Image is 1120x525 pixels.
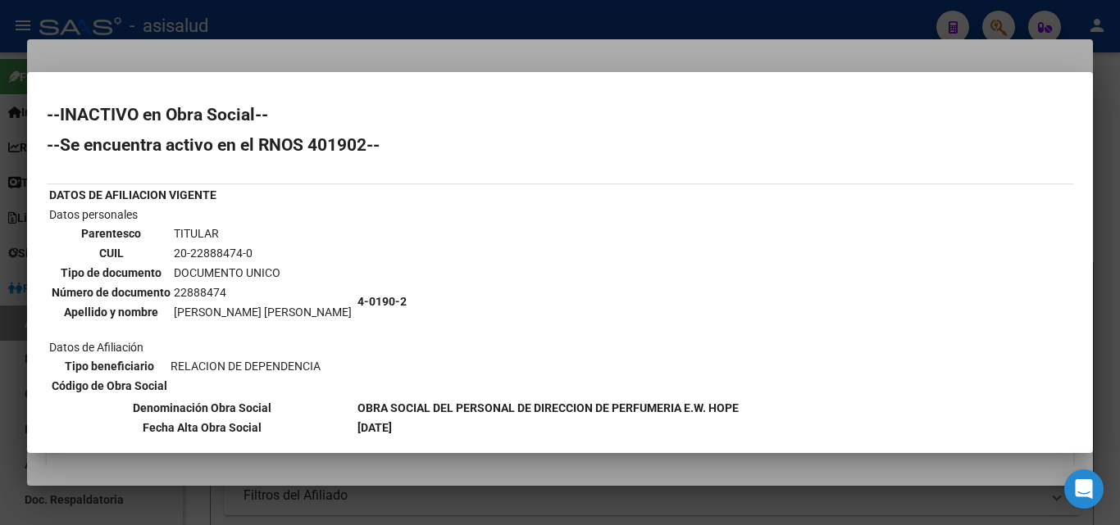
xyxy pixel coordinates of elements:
td: Datos personales Datos de Afiliación [48,206,355,397]
th: Fecha Alta Obra Social [48,419,355,437]
td: 20-22888474-0 [173,244,353,262]
td: RELACION DE DEPENDENCIA [170,357,321,375]
h2: --INACTIVO en Obra Social-- [47,106,1073,123]
th: Tipo de documento [51,264,171,282]
th: Denominación Obra Social [48,399,355,417]
th: Parentesco [51,224,171,242]
td: DOCUMENTO UNICO [173,264,353,282]
h2: --Se encuentra activo en el RNOS 401902-- [47,137,1073,153]
th: Tipo beneficiario [51,357,168,375]
b: DATOS DE AFILIACION VIGENTE [49,188,216,201]
th: Código de Obra Social [51,377,168,395]
th: Apellido y nombre [51,303,171,321]
b: [DATE] [357,421,392,434]
td: [PERSON_NAME] [PERSON_NAME] [173,303,353,321]
td: TITULAR [173,224,353,242]
b: 4-0190-2 [357,295,407,308]
th: CUIL [51,244,171,262]
b: OBRA SOCIAL DEL PERSONAL DE DIRECCION DE PERFUMERIA E.W. HOPE [357,401,739,414]
div: Open Intercom Messenger [1064,469,1104,509]
th: Número de documento [51,283,171,301]
td: 22888474 [173,283,353,301]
